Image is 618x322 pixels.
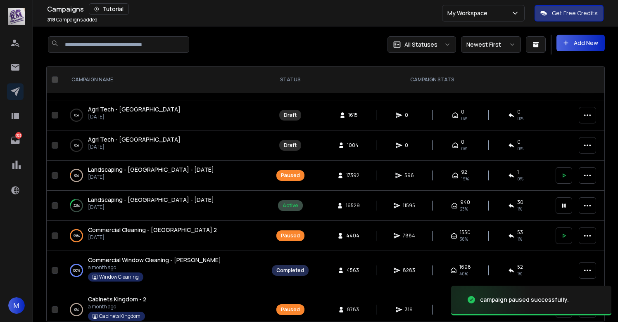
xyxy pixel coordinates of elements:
span: 1 % [517,236,522,242]
a: Landscaping - [GEOGRAPHIC_DATA] - [DATE] [88,196,214,204]
span: 19 % [461,175,469,182]
div: Paused [281,232,300,239]
span: 40 % [459,270,468,277]
span: Agri Tech - [GEOGRAPHIC_DATA] [88,105,181,113]
span: 4404 [346,232,359,239]
a: Agri Tech - [GEOGRAPHIC_DATA] [88,135,181,144]
span: 16529 [346,202,360,209]
td: 6%Landscaping - [GEOGRAPHIC_DATA] - [DATE][DATE] [62,161,267,191]
a: Commercial Window Cleaning - [PERSON_NAME] [88,256,221,264]
a: Cabinets Kingdom - 2 [88,295,146,303]
span: 0 % [517,175,523,182]
p: All Statuses [404,40,437,49]
span: 52 [517,264,523,270]
span: 0 [517,109,521,115]
td: 0%Agri Tech - [GEOGRAPHIC_DATA][DATE] [62,130,267,161]
span: 1004 [347,142,359,149]
span: 17392 [346,172,359,179]
p: Campaigns added [47,17,97,23]
div: campaign paused successfully. [480,296,569,304]
span: 318 [47,16,55,23]
span: 1 % [517,270,522,277]
button: Newest First [461,36,521,53]
p: Cabinets Kingdom [99,313,140,320]
span: 7884 [403,232,415,239]
span: 1698 [459,264,471,270]
th: CAMPAIGN STATS [314,66,551,93]
span: 0 [405,112,413,118]
a: Commercial Cleaning - [GEOGRAPHIC_DATA] 2 [88,226,217,234]
td: 0%Agri Tech - [GEOGRAPHIC_DATA][DATE] [62,100,267,130]
p: My Workspace [447,9,491,17]
a: Agri Tech - [GEOGRAPHIC_DATA] [88,105,181,114]
span: 11595 [403,202,415,209]
div: Draft [284,142,297,149]
div: Campaigns [47,3,442,15]
button: Add New [556,35,605,51]
p: Window Cleaning [99,274,139,280]
td: 99%Commercial Cleaning - [GEOGRAPHIC_DATA] 2[DATE] [62,221,267,251]
p: [DATE] [88,204,214,211]
p: [DATE] [88,234,217,241]
p: [DATE] [88,144,181,150]
p: 22 % [74,201,80,210]
span: 319 [405,306,413,313]
p: 0 % [74,141,79,149]
span: 1 [517,169,519,175]
a: 363 [7,132,24,149]
div: Active [283,202,298,209]
th: CAMPAIGN NAME [62,66,267,93]
span: 92 [461,169,467,175]
p: [DATE] [88,114,181,120]
td: 22%Landscaping - [GEOGRAPHIC_DATA] - [DATE][DATE] [62,191,267,221]
span: 30 [517,199,523,206]
p: a month ago [88,303,146,310]
p: Get Free Credits [552,9,598,17]
span: 38 % [460,236,468,242]
button: Get Free Credits [535,5,604,21]
a: Landscaping - [GEOGRAPHIC_DATA] - [DATE] [88,166,214,174]
span: 1550 [460,229,471,236]
span: 0 [461,139,464,145]
p: 6 % [74,171,79,180]
p: 99 % [74,232,80,240]
span: 4563 [347,267,359,274]
span: 1615 [348,112,358,118]
p: 0 % [74,111,79,119]
p: a month ago [88,264,221,271]
span: 8783 [347,306,359,313]
span: Cabinets Kingdom - 2 [88,295,146,303]
span: 0% [461,145,467,152]
p: 0 % [74,305,79,314]
span: 0 [461,109,464,115]
div: Paused [281,172,300,179]
p: 100 % [73,266,80,275]
span: Agri Tech - [GEOGRAPHIC_DATA] [88,135,181,143]
span: 8283 [403,267,415,274]
td: 100%Commercial Window Cleaning - [PERSON_NAME]a month agoWindow Cleaning [62,251,267,290]
span: 596 [404,172,414,179]
button: M [8,297,25,314]
span: 0% [517,115,523,122]
span: 0% [517,145,523,152]
div: Paused [281,306,300,313]
div: Draft [284,112,297,118]
img: logo [8,8,25,25]
span: 1 % [517,206,522,212]
span: 0 [517,139,521,145]
button: Tutorial [89,3,129,15]
p: 363 [15,132,22,139]
span: Commercial Window Cleaning - [PERSON_NAME] [88,256,221,264]
th: STATUS [267,66,314,93]
p: [DATE] [88,174,214,180]
div: Completed [276,267,304,274]
span: 23 % [460,206,468,212]
span: 940 [460,199,470,206]
span: 0% [461,115,467,122]
span: 0 [405,142,413,149]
